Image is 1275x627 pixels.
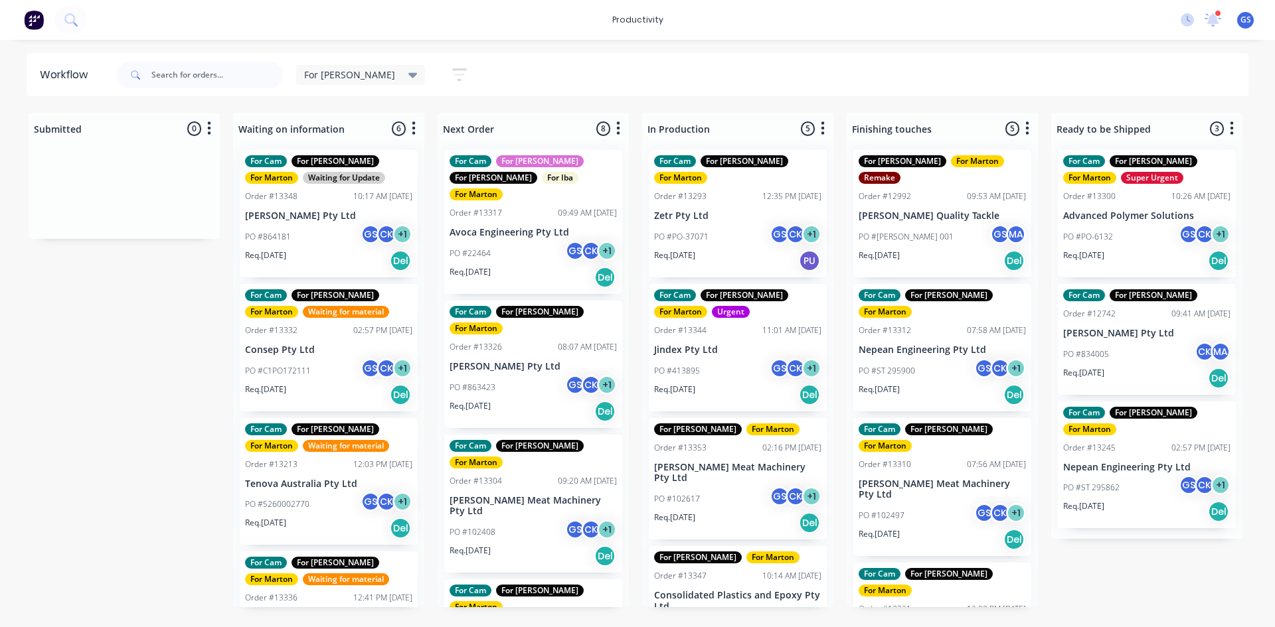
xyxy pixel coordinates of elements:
[1063,407,1105,419] div: For Cam
[565,241,585,261] div: GS
[1063,348,1109,360] p: PO #834005
[1208,250,1229,271] div: Del
[1063,462,1231,473] p: Nepean Engineering Pty Ltd
[24,10,44,30] img: Factory
[654,155,696,167] div: For Cam
[859,306,912,318] div: For Marton
[594,267,616,288] div: Del
[597,520,617,539] div: + 1
[1195,224,1215,244] div: CK
[1110,155,1197,167] div: For [PERSON_NAME]
[240,150,418,277] div: For CamFor [PERSON_NAME]For MartonWaiting for UpdateOrder #1334810:17 AM [DATE][PERSON_NAME] Pty ...
[245,231,291,243] p: PO #864181
[450,207,502,219] div: Order #13317
[859,190,911,202] div: Order #12992
[770,358,790,378] div: GS
[245,210,412,222] p: [PERSON_NAME] Pty Ltd
[558,207,617,219] div: 09:49 AM [DATE]
[859,478,1026,501] p: [PERSON_NAME] Meat Machinery Pty Ltd
[1003,250,1025,271] div: Del
[859,440,912,452] div: For Marton
[1171,190,1231,202] div: 10:26 AM [DATE]
[450,585,491,596] div: For Cam
[859,172,900,184] div: Remake
[1063,210,1231,222] p: Advanced Polymer Solutions
[304,68,395,82] span: For [PERSON_NAME]
[1063,367,1104,379] p: Req. [DATE]
[450,266,491,278] p: Req. [DATE]
[654,383,695,395] p: Req. [DATE]
[450,495,617,518] p: [PERSON_NAME] Meat Machinery Pty Ltd
[859,249,900,261] p: Req. [DATE]
[859,568,900,580] div: For Cam
[390,518,411,539] div: Del
[1110,289,1197,301] div: For [PERSON_NAME]
[701,155,788,167] div: For [PERSON_NAME]
[151,62,283,88] input: Search for orders...
[974,503,994,523] div: GS
[654,493,700,505] p: PO #102617
[245,289,287,301] div: For Cam
[581,520,601,539] div: CK
[1195,475,1215,495] div: CK
[450,601,503,613] div: For Marton
[292,423,379,435] div: For [PERSON_NAME]
[859,458,911,470] div: Order #13310
[654,231,709,243] p: PO #PO-37071
[245,344,412,356] p: Consep Pty Ltd
[1063,423,1116,435] div: For Marton
[245,190,297,202] div: Order #13348
[967,190,1026,202] div: 09:53 AM [DATE]
[597,241,617,261] div: + 1
[565,375,585,395] div: GS
[377,358,396,378] div: CK
[450,440,491,452] div: For Cam
[353,324,412,336] div: 02:57 PM [DATE]
[361,492,381,512] div: GS
[303,440,389,452] div: Waiting for material
[303,306,389,318] div: Waiting for material
[1063,442,1116,454] div: Order #13245
[1063,289,1105,301] div: For Cam
[450,247,491,259] p: PO #22464
[450,456,503,468] div: For Marton
[859,155,946,167] div: For [PERSON_NAME]
[594,545,616,567] div: Del
[558,341,617,353] div: 08:07 AM [DATE]
[245,592,297,604] div: Order #13336
[1058,401,1236,529] div: For CamFor [PERSON_NAME]For MartonOrder #1324502:57 PM [DATE]Nepean Engineering Pty LtdPO #ST 295...
[581,241,601,261] div: CK
[390,250,411,271] div: Del
[392,358,412,378] div: + 1
[990,224,1010,244] div: GS
[654,190,707,202] div: Order #13293
[802,224,821,244] div: + 1
[303,172,385,184] div: Waiting for Update
[1063,500,1104,512] p: Req. [DATE]
[654,172,707,184] div: For Marton
[802,358,821,378] div: + 1
[967,603,1026,615] div: 12:09 PM [DATE]
[967,324,1026,336] div: 07:58 AM [DATE]
[649,150,827,277] div: For CamFor [PERSON_NAME]For MartonOrder #1329312:35 PM [DATE]Zetr Pty LtdPO #PO-37071GSCK+1Req.[D...
[361,224,381,244] div: GS
[654,442,707,454] div: Order #13353
[496,155,584,167] div: For [PERSON_NAME]
[859,365,915,377] p: PO #ST 295900
[746,551,800,563] div: For Marton
[245,458,297,470] div: Order #13213
[654,512,695,523] p: Req. [DATE]
[245,423,287,435] div: For Cam
[654,210,821,222] p: Zetr Pty Ltd
[245,573,298,585] div: For Marton
[496,585,584,596] div: For [PERSON_NAME]
[1195,342,1215,362] div: CK
[1006,224,1026,244] div: MA
[597,375,617,395] div: + 1
[859,324,911,336] div: Order #13312
[859,231,954,243] p: PO #[PERSON_NAME] 001
[450,382,495,393] p: PO #863423
[245,155,287,167] div: For Cam
[392,492,412,512] div: + 1
[450,227,617,238] p: Avoca Engineering Pty Ltd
